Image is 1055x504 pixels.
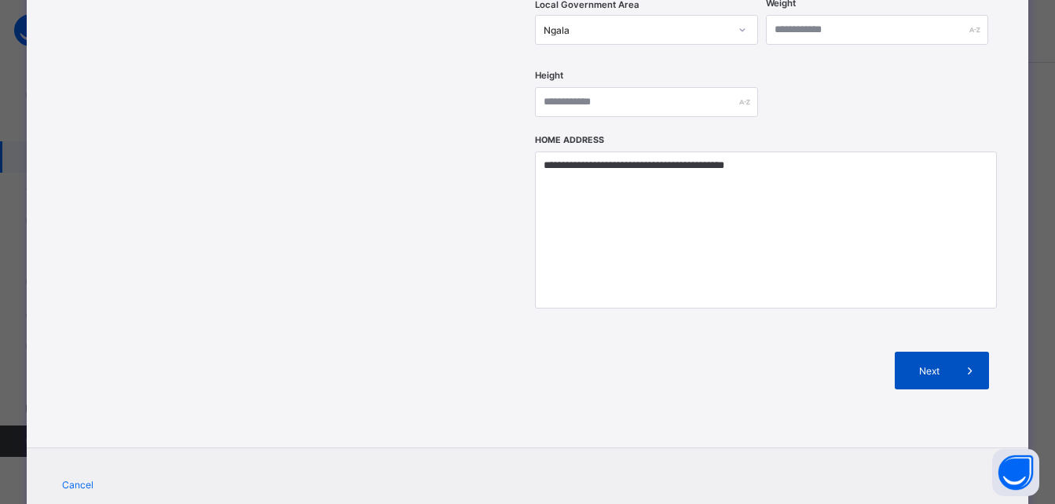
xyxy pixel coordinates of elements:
[544,24,728,36] div: Ngala
[992,449,1039,496] button: Open asap
[62,479,93,491] span: Cancel
[535,70,563,81] label: Height
[907,365,951,377] span: Next
[535,135,604,145] label: Home Address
